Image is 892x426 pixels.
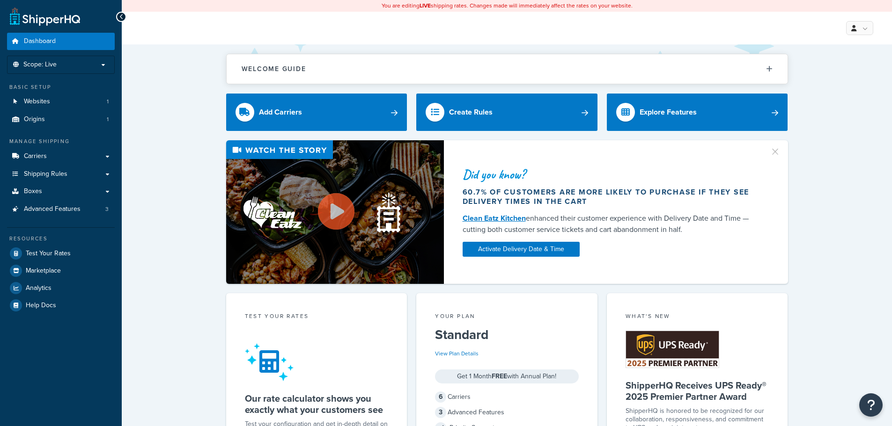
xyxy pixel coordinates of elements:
[7,137,115,145] div: Manage Shipping
[24,170,67,178] span: Shipping Rules
[7,93,115,110] li: Websites
[26,284,52,292] span: Analytics
[607,94,788,131] a: Explore Features
[7,148,115,165] a: Carriers
[26,250,71,258] span: Test Your Rates
[435,349,479,358] a: View Plan Details
[7,166,115,183] a: Shipping Rules
[463,168,759,181] div: Did you know?
[435,407,446,418] span: 3
[24,98,50,106] span: Websites
[7,83,115,91] div: Basic Setup
[463,213,759,235] div: enhanced their customer experience with Delivery Date and Time — cutting both customer service ti...
[245,393,389,415] h5: Our rate calculator shows you exactly what your customers see
[7,33,115,50] a: Dashboard
[24,152,47,160] span: Carriers
[259,106,302,119] div: Add Carriers
[7,201,115,218] li: Advanced Features
[105,205,109,213] span: 3
[226,94,407,131] a: Add Carriers
[435,369,579,383] div: Get 1 Month with Annual Plan!
[7,111,115,128] li: Origins
[463,188,759,206] div: 60.7% of customers are more likely to purchase if they see delivery times in the cart
[416,94,597,131] a: Create Rules
[24,116,45,123] span: Origins
[626,380,769,402] h5: ShipperHQ Receives UPS Ready® 2025 Premier Partner Award
[463,242,580,257] a: Activate Delivery Date & Time
[435,327,579,342] h5: Standard
[245,312,389,323] div: Test your rates
[449,106,493,119] div: Create Rules
[7,280,115,296] a: Analytics
[7,93,115,110] a: Websites1
[492,371,507,381] strong: FREE
[7,297,115,314] a: Help Docs
[7,235,115,243] div: Resources
[463,213,526,224] a: Clean Eatz Kitchen
[7,201,115,218] a: Advanced Features3
[640,106,697,119] div: Explore Features
[24,37,56,45] span: Dashboard
[107,116,109,123] span: 1
[859,393,883,417] button: Open Resource Center
[435,406,579,419] div: Advanced Features
[26,302,56,310] span: Help Docs
[26,267,61,275] span: Marketplace
[7,245,115,262] a: Test Your Rates
[435,312,579,323] div: Your Plan
[435,391,446,403] span: 6
[420,1,431,10] b: LIVE
[7,262,115,279] a: Marketplace
[23,61,57,69] span: Scope: Live
[24,188,42,195] span: Boxes
[226,140,444,284] img: Video thumbnail
[227,54,788,84] button: Welcome Guide
[24,205,81,213] span: Advanced Features
[7,183,115,200] a: Boxes
[242,65,306,72] h2: Welcome Guide
[7,111,115,128] a: Origins1
[626,312,769,323] div: What's New
[435,390,579,404] div: Carriers
[107,98,109,106] span: 1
